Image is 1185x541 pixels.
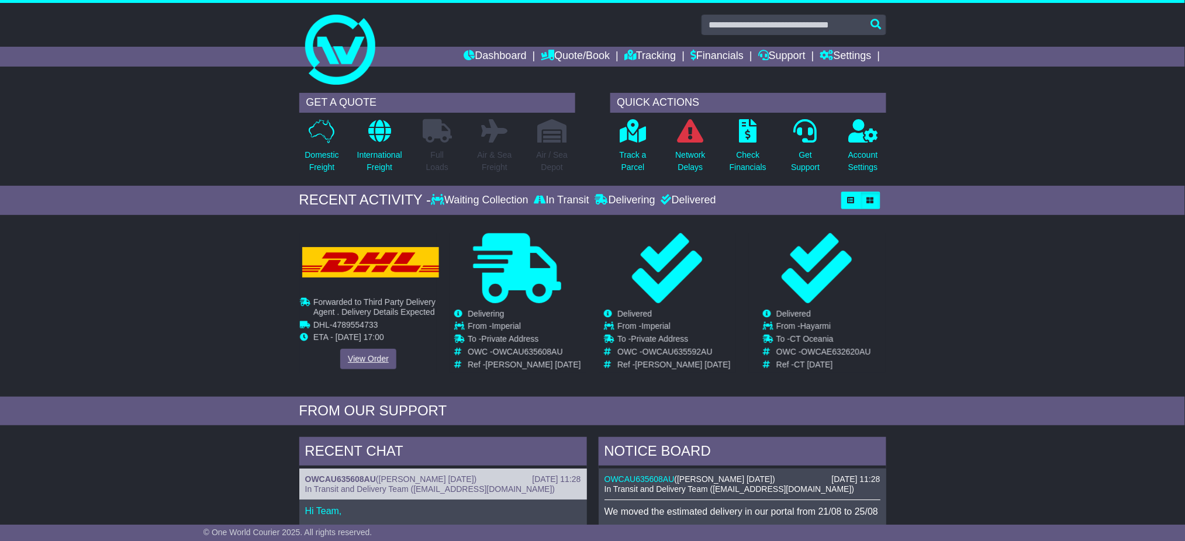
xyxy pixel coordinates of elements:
[332,320,378,329] span: 4789554733
[604,474,675,484] a: OWCAU635608AU
[592,194,658,207] div: Delivering
[468,309,504,318] span: Delivering
[690,47,744,67] a: Financials
[305,474,581,484] div: ( )
[468,347,581,360] td: OWC -
[302,247,438,278] img: DHL.png
[305,484,555,494] span: In Transit and Delivery Team ([EMAIL_ADDRESS][DOMAIN_NAME])
[478,149,512,174] p: Air & Sea Freight
[340,348,396,369] a: View Order
[604,506,880,517] p: We moved the estimated delivery in our portal from 21/08 to 25/08
[730,149,766,174] p: Check Financials
[848,119,879,180] a: AccountSettings
[848,149,878,174] p: Account Settings
[313,332,384,342] span: ETA - [DATE] 17:00
[379,474,474,484] span: [PERSON_NAME] [DATE]
[642,347,713,356] span: OWCAU635592AU
[617,347,730,360] td: OWC -
[624,47,676,67] a: Tracking
[776,309,811,318] span: Delivered
[313,297,436,317] span: Forwarded to Third Party Delivery Agent . Delivery Details Expected
[464,47,527,67] a: Dashboard
[493,347,563,356] span: OWCAU635608AU
[758,47,806,67] a: Support
[831,474,880,484] div: [DATE] 11:28
[492,321,521,331] span: Imperial
[675,149,705,174] p: Network Delays
[610,93,886,113] div: QUICK ACTIONS
[617,309,652,318] span: Delivered
[790,334,833,344] span: CT Oceania
[620,149,647,174] p: Track a Parcel
[468,321,581,334] td: From -
[641,321,671,331] span: Imperial
[617,360,730,370] td: Ref -
[658,194,716,207] div: Delivered
[423,149,452,174] p: Full Loads
[677,474,772,484] span: [PERSON_NAME] [DATE]
[800,321,831,331] span: Hayarmi
[791,149,820,174] p: Get Support
[299,403,886,419] div: FROM OUR SUPPORT
[631,334,689,344] span: Private Address
[305,474,376,484] a: OWCAU635608AU
[431,194,531,207] div: Waiting Collection
[801,347,871,356] span: OWCAE632620AU
[299,93,575,113] div: GET A QUOTE
[313,320,437,332] td: -
[299,192,431,209] div: RECENT ACTIVITY -
[313,320,330,329] span: DHL
[617,321,730,334] td: From -
[486,360,581,369] span: [PERSON_NAME] [DATE]
[635,360,731,369] span: [PERSON_NAME] [DATE]
[531,194,592,207] div: In Transit
[532,474,581,484] div: [DATE] 11:28
[357,149,402,174] p: International Freight
[617,334,730,347] td: To -
[305,149,338,174] p: Domestic Freight
[675,119,706,180] a: NetworkDelays
[790,119,820,180] a: GetSupport
[776,347,871,360] td: OWC -
[305,505,581,516] p: Hi Team,
[776,321,871,334] td: From -
[468,360,581,370] td: Ref -
[604,484,855,494] span: In Transit and Delivery Team ([EMAIL_ADDRESS][DOMAIN_NAME])
[729,119,767,180] a: CheckFinancials
[482,334,539,344] span: Private Address
[776,334,871,347] td: To -
[468,334,581,347] td: To -
[604,523,880,535] p: -[PERSON_NAME]
[541,47,610,67] a: Quote/Book
[304,119,339,180] a: DomesticFreight
[794,360,832,369] span: CT [DATE]
[820,47,872,67] a: Settings
[604,474,880,484] div: ( )
[599,437,886,469] div: NOTICE BOARD
[357,119,403,180] a: InternationalFreight
[776,360,871,370] td: Ref -
[537,149,568,174] p: Air / Sea Depot
[299,437,587,469] div: RECENT CHAT
[619,119,647,180] a: Track aParcel
[203,528,372,537] span: © One World Courier 2025. All rights reserved.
